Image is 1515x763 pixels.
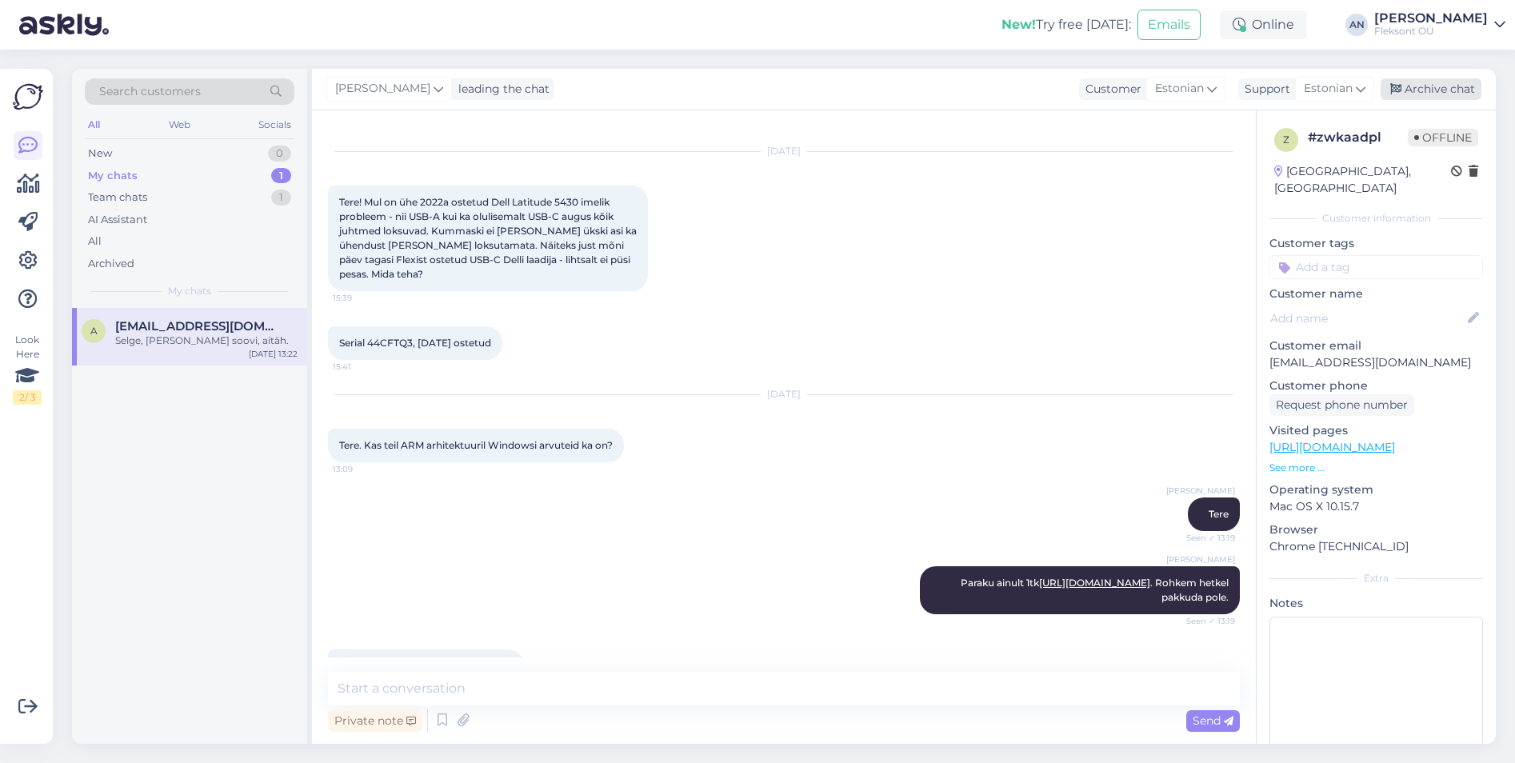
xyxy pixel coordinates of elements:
p: Customer email [1269,338,1483,354]
div: All [88,234,102,250]
div: 1 [271,168,291,184]
span: 13:09 [333,463,393,475]
span: [PERSON_NAME] [1166,553,1235,565]
span: Offline [1408,129,1478,146]
div: Private note [328,710,422,732]
div: Try free [DATE]: [1001,15,1131,34]
p: Chrome [TECHNICAL_ID] [1269,538,1483,555]
span: [PERSON_NAME] [1166,485,1235,497]
p: [EMAIL_ADDRESS][DOMAIN_NAME] [1269,354,1483,371]
div: Fleksont OÜ [1374,25,1488,38]
p: Notes [1269,595,1483,612]
span: Send [1193,713,1233,728]
div: Customer [1079,81,1141,98]
span: Tere [1209,508,1229,520]
div: Archived [88,256,134,272]
span: 15:41 [333,361,393,373]
p: Operating system [1269,481,1483,498]
div: AN [1345,14,1368,36]
button: Emails [1137,10,1201,40]
div: Support [1238,81,1290,98]
p: Visited pages [1269,422,1483,439]
div: Socials [255,114,294,135]
span: Search customers [99,83,201,100]
span: Estonian [1155,80,1204,98]
span: Tere! Mul on ühe 2022a ostetud Dell Latitude 5430 imelik probleem - nii USB-A kui ka olulisemalt ... [339,196,639,280]
input: Add name [1270,310,1465,327]
div: Look Here [13,333,42,405]
div: AI Assistant [88,212,147,228]
div: Request phone number [1269,394,1414,416]
span: Paraku ainult 1tk . Rohkem hetkel pakkuda pole. [961,577,1231,603]
div: Customer information [1269,211,1483,226]
div: [DATE] [328,144,1240,158]
div: Selge, [PERSON_NAME] soovi, aitäh. [115,334,298,348]
span: [PERSON_NAME] [335,80,430,98]
p: Browser [1269,521,1483,538]
div: Archive chat [1381,78,1481,100]
a: [URL][DOMAIN_NAME] [1269,440,1395,454]
div: 0 [268,146,291,162]
div: [DATE] 13:22 [249,348,298,360]
span: Serial 44CFTQ3, [DATE] ostetud [339,337,491,349]
span: Seen ✓ 13:19 [1175,615,1235,627]
input: Add a tag [1269,255,1483,279]
div: leading the chat [452,81,550,98]
div: Extra [1269,571,1483,585]
span: z [1283,134,1289,146]
span: Seen ✓ 13:19 [1175,532,1235,544]
div: 2 / 3 [13,390,42,405]
div: New [88,146,112,162]
span: Tere. Kas teil ARM arhitektuuril Windowsi arvuteid ka on? [339,439,613,451]
span: My chats [168,284,211,298]
p: Customer name [1269,286,1483,302]
div: # zwkaadpl [1308,128,1408,147]
div: My chats [88,168,138,184]
div: [GEOGRAPHIC_DATA], [GEOGRAPHIC_DATA] [1274,163,1451,197]
div: Web [166,114,194,135]
div: [PERSON_NAME] [1374,12,1488,25]
p: Mac OS X 10.15.7 [1269,498,1483,515]
div: All [85,114,103,135]
p: Customer phone [1269,378,1483,394]
img: Askly Logo [13,82,43,112]
a: [PERSON_NAME]Fleksont OÜ [1374,12,1505,38]
div: [DATE] [328,387,1240,401]
span: Estonian [1304,80,1353,98]
div: Online [1220,10,1307,39]
p: Customer tags [1269,235,1483,252]
b: New! [1001,17,1036,32]
span: 15:39 [333,292,393,304]
div: 1 [271,190,291,206]
p: See more ... [1269,461,1483,475]
a: [URL][DOMAIN_NAME] [1039,577,1150,589]
span: ahti.liin@mooncascade.com [115,319,282,334]
span: a [90,325,98,337]
div: Team chats [88,190,147,206]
